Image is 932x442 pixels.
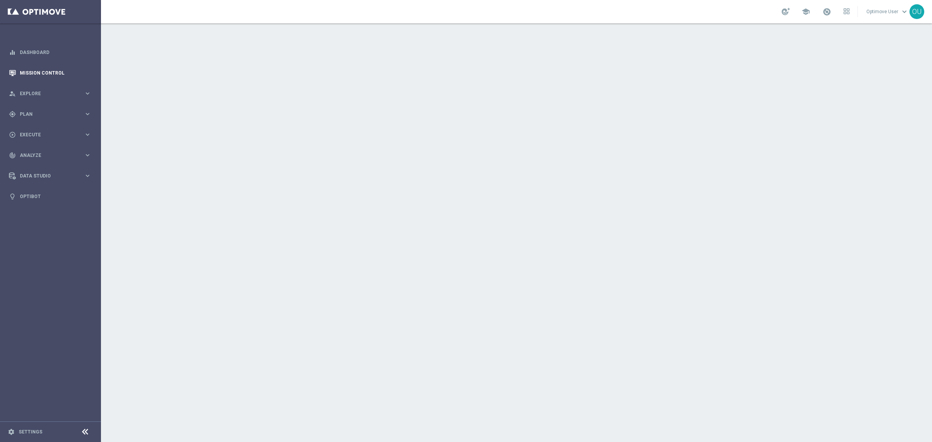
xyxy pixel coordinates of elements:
[8,428,15,435] i: settings
[9,172,84,179] div: Data Studio
[9,152,16,159] i: track_changes
[20,91,84,96] span: Explore
[9,193,16,200] i: lightbulb
[20,186,91,207] a: Optibot
[9,49,92,56] button: equalizer Dashboard
[84,172,91,179] i: keyboard_arrow_right
[9,173,92,179] button: Data Studio keyboard_arrow_right
[9,70,92,76] button: Mission Control
[9,132,92,138] button: play_circle_outline Execute keyboard_arrow_right
[802,7,810,16] span: school
[84,131,91,138] i: keyboard_arrow_right
[9,193,92,200] button: lightbulb Optibot
[9,131,84,138] div: Execute
[900,7,909,16] span: keyboard_arrow_down
[9,49,16,56] i: equalizer
[9,152,84,159] div: Analyze
[9,111,92,117] button: gps_fixed Plan keyboard_arrow_right
[9,90,84,97] div: Explore
[909,4,924,19] div: OU
[84,110,91,118] i: keyboard_arrow_right
[9,186,91,207] div: Optibot
[9,63,91,83] div: Mission Control
[20,174,84,178] span: Data Studio
[9,111,16,118] i: gps_fixed
[9,42,91,63] div: Dashboard
[9,90,92,97] button: person_search Explore keyboard_arrow_right
[20,132,84,137] span: Execute
[84,151,91,159] i: keyboard_arrow_right
[866,6,909,17] a: Optimove Userkeyboard_arrow_down
[84,90,91,97] i: keyboard_arrow_right
[20,63,91,83] a: Mission Control
[20,153,84,158] span: Analyze
[20,42,91,63] a: Dashboard
[19,430,42,434] a: Settings
[9,90,16,97] i: person_search
[20,112,84,117] span: Plan
[9,131,16,138] i: play_circle_outline
[9,152,92,158] button: track_changes Analyze keyboard_arrow_right
[9,111,84,118] div: Plan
